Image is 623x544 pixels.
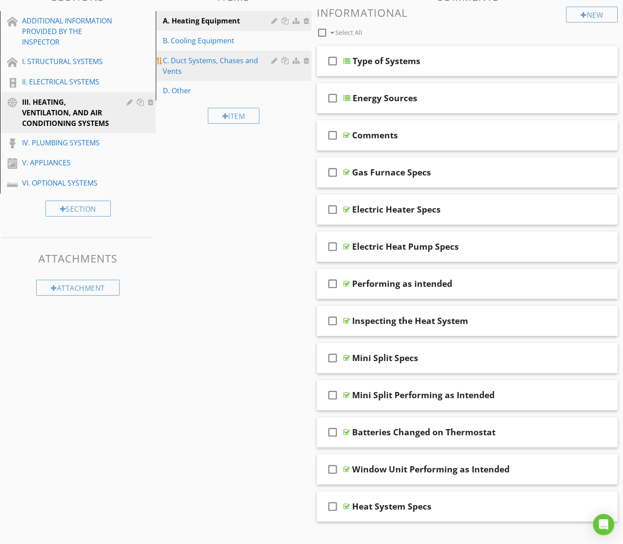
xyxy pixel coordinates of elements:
[352,130,398,141] div: Comments
[22,137,114,148] div: IV. PLUMBING SYSTEMS
[326,273,340,294] i: check_box_outline_blank
[593,514,614,535] div: Open Intercom Messenger
[352,464,510,475] div: Window Unit Performing as Intended
[163,85,274,96] div: D. Other
[353,93,417,103] div: Energy Sources
[163,35,274,46] div: B. Cooling Equipment
[163,15,274,26] div: A. Heating Equipment
[22,157,114,168] div: V. APPLIANCES
[326,384,340,406] i: check_box_outline_blank
[566,7,618,23] div: New
[326,236,340,257] i: check_box_outline_blank
[22,76,114,87] div: II. ELECTRICAL SYSTEMS
[326,347,340,369] i: check_box_outline_blank
[326,459,340,480] i: check_box_outline_blank
[352,316,468,326] div: Inspecting the Heat System
[352,427,495,437] div: Batteries Changed on Thermostat
[22,97,114,129] div: III. HEATING, VENTILATION, AND AIR CONDITIONING SYSTEMS
[352,167,431,178] div: Gas Furnace Specs
[326,125,340,146] i: check_box_outline_blank
[352,390,495,400] div: Mini Split Performing as Intended
[352,241,459,252] div: Electric Heat Pump Specs
[352,353,418,363] div: Mini Split Specs
[22,56,114,67] div: I. STRUCTURAL SYSTEMS
[335,28,362,37] span: Select All
[163,55,274,76] div: C. Duct Systems, Chases and Vents
[326,310,340,331] i: check_box_outline_blank
[22,178,114,188] div: VI. OPTIONAL SYSTEMS
[352,501,432,512] div: Heat System Specs
[352,204,441,215] div: Electric Heater Specs
[353,56,420,66] div: Type of Systems
[45,201,111,217] div: Section
[326,87,340,109] i: check_box_outline_blank
[326,496,340,517] i: check_box_outline_blank
[326,50,340,72] i: check_box_outline_blank
[326,162,340,183] i: check_box_outline_blank
[317,7,618,19] h3: Informational
[36,280,120,296] div: Attachment
[326,199,340,220] i: check_box_outline_blank
[352,278,452,289] div: Performing as intended
[208,108,260,124] div: Item
[22,15,114,47] div: ADDITIONAL INFORMATION PROVIDED BY THE INSPECTOR
[326,422,340,443] i: check_box_outline_blank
